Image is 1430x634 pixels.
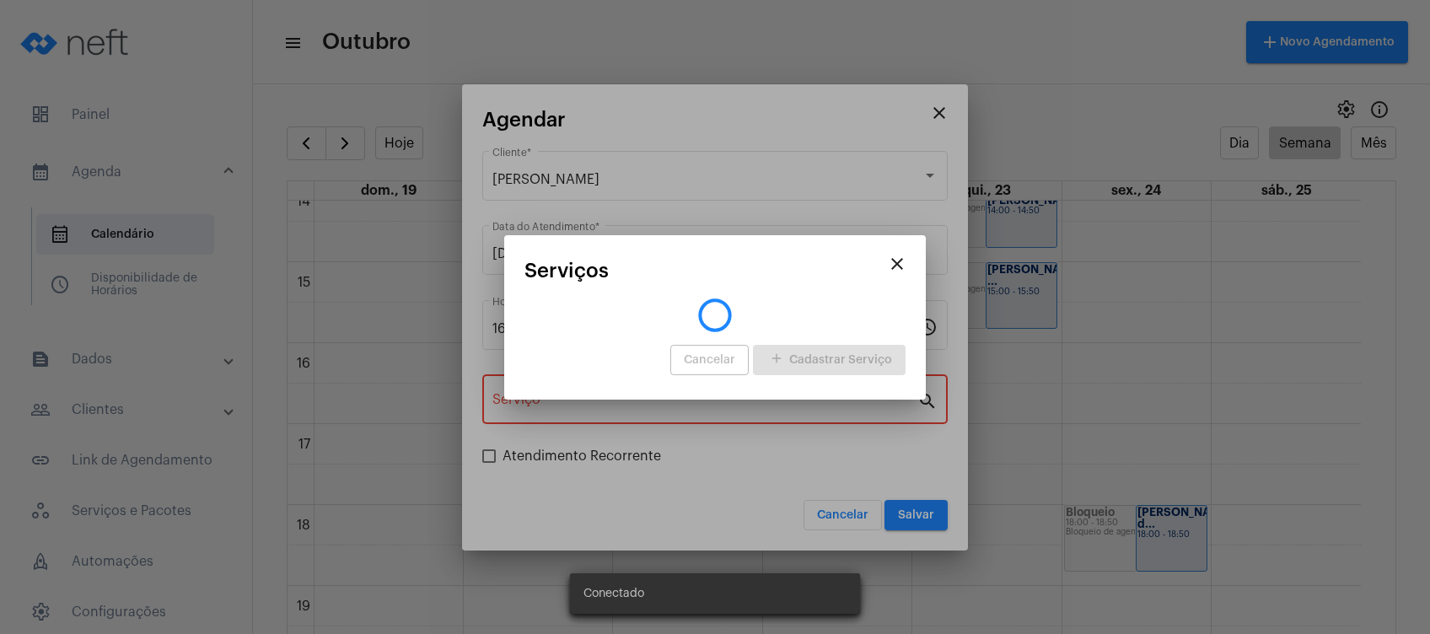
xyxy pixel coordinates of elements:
[684,354,735,366] span: Cancelar
[766,348,787,371] mat-icon: add
[524,260,609,282] span: Serviços
[583,585,644,602] span: Conectado
[887,254,907,274] mat-icon: close
[753,345,906,375] button: Cadastrar Serviço
[670,345,749,375] button: Cancelar
[766,354,892,366] span: Cadastrar Serviço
